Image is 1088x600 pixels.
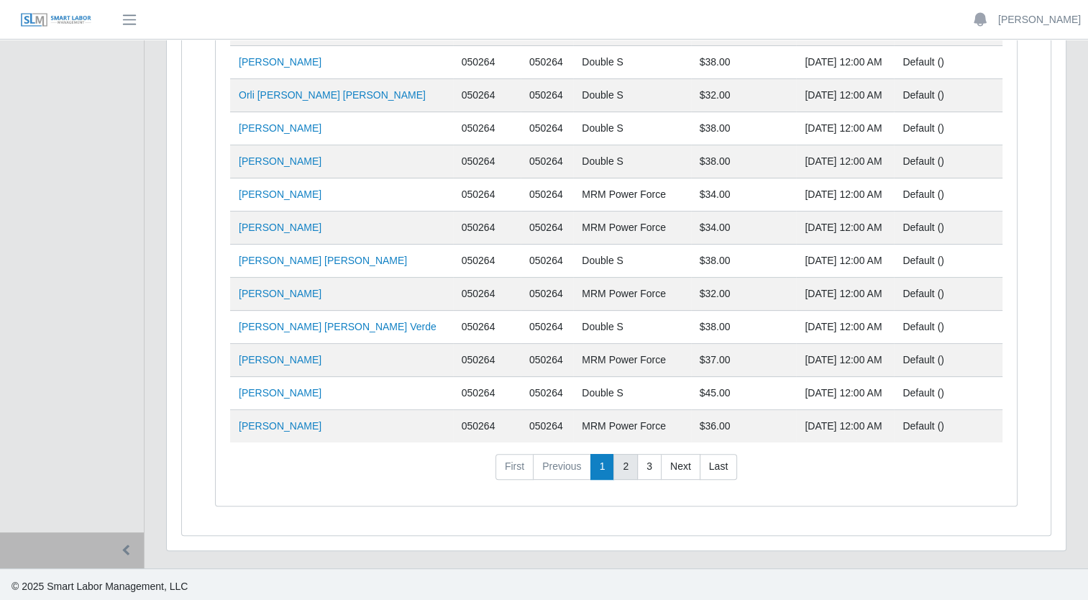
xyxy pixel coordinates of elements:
[796,178,894,212] td: [DATE] 12:00 AM
[453,278,521,311] td: 050264
[453,311,521,344] td: 050264
[796,344,894,377] td: [DATE] 12:00 AM
[239,155,321,167] a: [PERSON_NAME]
[453,46,521,79] td: 050264
[796,212,894,245] td: [DATE] 12:00 AM
[239,56,321,68] a: [PERSON_NAME]
[691,145,797,178] td: $38.00
[453,79,521,112] td: 050264
[573,178,690,212] td: MRM Power Force
[521,46,573,79] td: 050264
[573,212,690,245] td: MRM Power Force
[521,245,573,278] td: 050264
[239,288,321,299] a: [PERSON_NAME]
[453,245,521,278] td: 050264
[894,377,1002,410] td: Default ()
[521,212,573,245] td: 050264
[894,344,1002,377] td: Default ()
[691,112,797,145] td: $38.00
[239,321,436,332] a: [PERSON_NAME] [PERSON_NAME] Verde
[521,178,573,212] td: 050264
[637,454,662,480] a: 3
[691,212,797,245] td: $34.00
[573,46,690,79] td: Double S
[573,311,690,344] td: Double S
[521,311,573,344] td: 050264
[998,12,1081,27] a: [PERSON_NAME]
[573,377,690,410] td: Double S
[796,311,894,344] td: [DATE] 12:00 AM
[796,377,894,410] td: [DATE] 12:00 AM
[796,245,894,278] td: [DATE] 12:00 AM
[239,354,321,365] a: [PERSON_NAME]
[661,454,700,480] a: Next
[453,344,521,377] td: 050264
[894,245,1002,278] td: Default ()
[573,278,690,311] td: MRM Power Force
[521,79,573,112] td: 050264
[573,145,690,178] td: Double S
[239,122,321,134] a: [PERSON_NAME]
[691,344,797,377] td: $37.00
[691,79,797,112] td: $32.00
[521,112,573,145] td: 050264
[453,178,521,212] td: 050264
[894,112,1002,145] td: Default ()
[796,278,894,311] td: [DATE] 12:00 AM
[239,188,321,200] a: [PERSON_NAME]
[521,344,573,377] td: 050264
[691,377,797,410] td: $45.00
[453,212,521,245] td: 050264
[796,145,894,178] td: [DATE] 12:00 AM
[796,112,894,145] td: [DATE] 12:00 AM
[796,410,894,443] td: [DATE] 12:00 AM
[894,278,1002,311] td: Default ()
[590,454,615,480] a: 1
[691,410,797,443] td: $36.00
[700,454,737,480] a: Last
[613,454,638,480] a: 2
[573,410,690,443] td: MRM Power Force
[573,79,690,112] td: Double S
[796,46,894,79] td: [DATE] 12:00 AM
[691,311,797,344] td: $38.00
[239,222,321,233] a: [PERSON_NAME]
[453,145,521,178] td: 050264
[573,344,690,377] td: MRM Power Force
[894,46,1002,79] td: Default ()
[691,278,797,311] td: $32.00
[894,311,1002,344] td: Default ()
[894,212,1002,245] td: Default ()
[894,178,1002,212] td: Default ()
[521,278,573,311] td: 050264
[521,377,573,410] td: 050264
[12,581,188,592] span: © 2025 Smart Labor Management, LLC
[20,12,92,28] img: SLM Logo
[521,145,573,178] td: 050264
[239,387,321,399] a: [PERSON_NAME]
[894,79,1002,112] td: Default ()
[573,245,690,278] td: Double S
[239,420,321,432] a: [PERSON_NAME]
[796,79,894,112] td: [DATE] 12:00 AM
[239,255,407,266] a: [PERSON_NAME] [PERSON_NAME]
[521,410,573,443] td: 050264
[453,377,521,410] td: 050264
[453,112,521,145] td: 050264
[894,410,1002,443] td: Default ()
[239,89,426,101] a: Orli [PERSON_NAME] [PERSON_NAME]
[691,245,797,278] td: $38.00
[230,454,1002,491] nav: pagination
[453,410,521,443] td: 050264
[691,178,797,212] td: $34.00
[894,145,1002,178] td: Default ()
[573,112,690,145] td: Double S
[691,46,797,79] td: $38.00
